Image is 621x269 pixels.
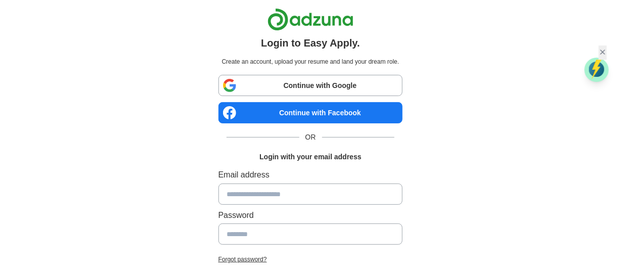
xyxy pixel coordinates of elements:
span: OR [299,131,322,143]
label: Email address [218,168,403,182]
img: Adzuna logo [268,8,353,31]
a: Continue with Facebook [218,102,403,123]
label: Password [218,209,403,222]
p: Create an account, upload your resume and land your dream role. [220,57,401,67]
h1: Login to Easy Apply. [261,35,360,51]
a: Forgot password? [218,255,403,264]
a: Continue with Google [218,75,403,96]
h1: Login with your email address [259,151,361,162]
